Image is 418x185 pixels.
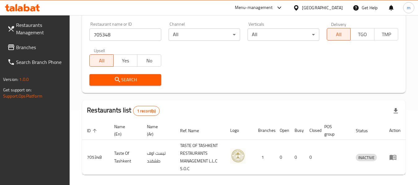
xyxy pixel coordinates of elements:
[327,28,351,40] button: All
[89,74,161,86] button: Search
[374,28,398,40] button: TMP
[377,30,396,39] span: TMP
[87,106,160,116] h2: Restaurants list
[113,54,137,67] button: Yes
[275,140,290,175] td: 0
[92,56,111,65] span: All
[147,123,167,138] span: Name (Ar)
[330,30,348,39] span: All
[140,56,159,65] span: No
[16,58,65,66] span: Search Branch Phone
[253,140,275,175] td: 1
[116,56,135,65] span: Yes
[89,7,398,16] h2: Restaurant search
[82,140,109,175] td: 705348
[353,30,372,39] span: TGO
[19,75,29,83] span: 1.0.0
[133,108,160,114] span: 1 record(s)
[331,22,347,26] label: Delivery
[225,121,253,140] th: Logo
[275,121,290,140] th: Open
[235,4,273,11] div: Menu-management
[94,48,105,53] label: Upsell
[16,21,65,36] span: Restaurants Management
[248,28,319,41] div: All
[89,28,161,41] input: Search for restaurant name or ID..
[109,140,142,175] td: Taste Of Tashkent
[175,140,225,175] td: TASTE OF TASHKENT RESTAURANTS MANAGEMENT L.L.C S.O.C
[169,28,240,41] div: All
[133,106,160,116] div: Total records count
[2,18,70,40] a: Restaurants Management
[94,76,156,84] span: Search
[180,127,207,134] span: Ref. Name
[16,44,65,51] span: Branches
[114,123,135,138] span: Name (En)
[302,4,343,11] div: [GEOGRAPHIC_DATA]
[3,86,32,94] span: Get support on:
[137,54,161,67] button: No
[230,148,246,164] img: Taste Of Tashkent
[407,4,411,11] span: m
[350,28,374,40] button: TGO
[324,123,343,138] span: POS group
[89,54,114,67] button: All
[388,103,403,118] div: Export file
[356,154,377,161] span: INACTIVE
[3,92,42,100] a: Support.OpsPlatform
[290,140,304,175] td: 0
[82,121,406,175] table: enhanced table
[304,121,319,140] th: Closed
[253,121,275,140] th: Branches
[304,140,319,175] td: 0
[356,127,376,134] span: Status
[2,55,70,69] a: Search Branch Phone
[87,127,99,134] span: ID
[290,121,304,140] th: Busy
[2,40,70,55] a: Branches
[384,121,406,140] th: Action
[142,140,175,175] td: تيست اوف طشقند
[3,75,18,83] span: Version:
[389,153,401,161] div: Menu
